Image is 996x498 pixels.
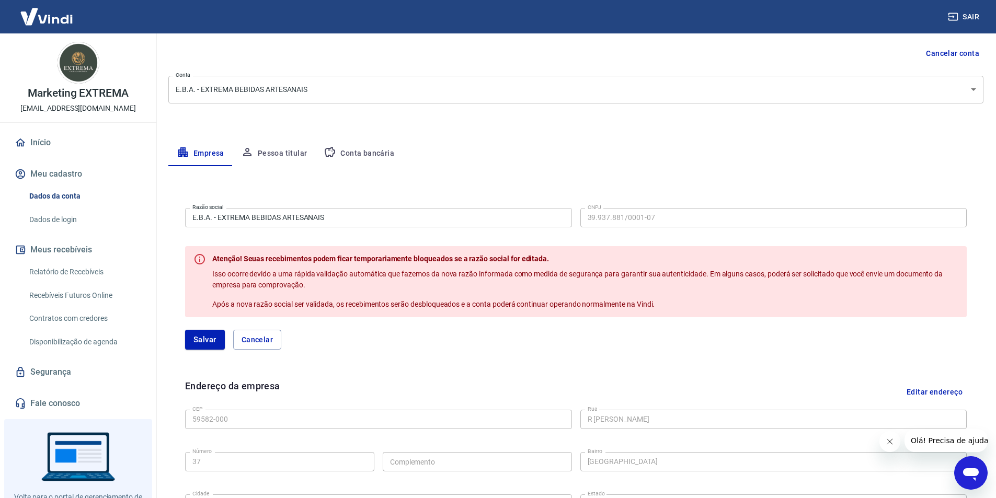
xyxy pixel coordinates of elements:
label: Conta [176,71,190,79]
label: Número [192,447,212,455]
iframe: Botão para abrir a janela de mensagens [954,456,988,490]
a: Disponibilização de agenda [25,331,144,353]
button: Pessoa titular [233,141,316,166]
img: Vindi [13,1,81,32]
label: Estado [588,490,605,497]
label: Bairro [588,447,602,455]
button: Conta bancária [315,141,403,166]
a: Dados de login [25,209,144,230]
iframe: Fechar mensagem [879,431,900,452]
label: Rua [588,405,598,413]
button: Meu cadastro [13,163,144,186]
a: Fale conosco [13,392,144,415]
button: Cancelar conta [922,44,983,63]
img: ffff94b2-1a99-43e4-bc42-a8e450314977.jpeg [58,42,99,84]
iframe: Mensagem da empresa [905,429,988,452]
a: Segurança [13,361,144,384]
p: Marketing EXTREMA [28,88,129,99]
span: Atenção! Seuas recebimentos podem ficar temporariamente bloqueados se a razão social for editada. [212,254,549,263]
span: Após a nova razão social ser validada, os recebimentos serão desbloqueados e a conta poderá conti... [212,300,655,308]
span: Olá! Precisa de ajuda? [6,7,88,16]
a: Relatório de Recebíveis [25,261,144,283]
label: CNPJ [588,203,601,211]
button: Meus recebíveis [13,238,144,261]
label: Razão social [192,203,223,211]
h6: Endereço da empresa [185,379,280,406]
button: Empresa [168,141,233,166]
button: Cancelar [233,330,281,350]
button: Sair [946,7,983,27]
label: Cidade [192,490,209,497]
a: Dados da conta [25,186,144,207]
span: Isso ocorre devido a uma rápida validação automática que fazemos da nova razão informada como med... [212,270,944,289]
button: Salvar [185,330,225,350]
a: Recebíveis Futuros Online [25,285,144,306]
div: E.B.A. - EXTREMA BEBIDAS ARTESANAIS [168,76,983,103]
a: Contratos com credores [25,308,144,329]
p: [EMAIL_ADDRESS][DOMAIN_NAME] [20,103,136,114]
button: Editar endereço [902,379,967,406]
label: CEP [192,405,202,413]
a: Início [13,131,144,154]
